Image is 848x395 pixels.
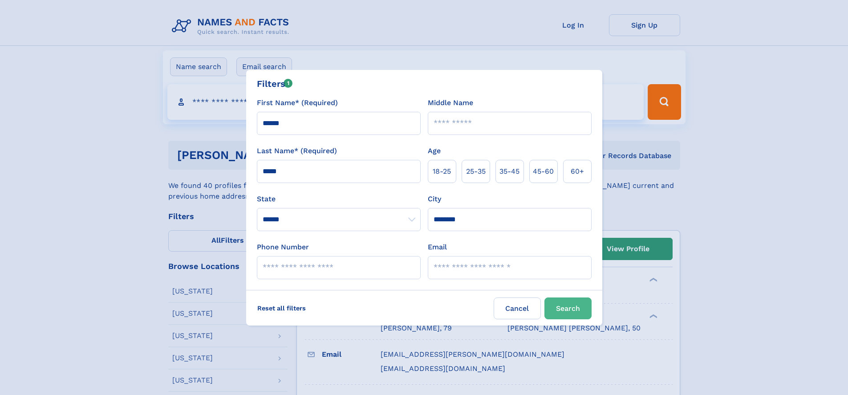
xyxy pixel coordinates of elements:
[428,194,441,204] label: City
[257,146,337,156] label: Last Name* (Required)
[571,166,584,177] span: 60+
[428,146,441,156] label: Age
[499,166,519,177] span: 35‑45
[533,166,554,177] span: 45‑60
[257,242,309,252] label: Phone Number
[252,297,312,319] label: Reset all filters
[257,194,421,204] label: State
[466,166,486,177] span: 25‑35
[433,166,451,177] span: 18‑25
[428,242,447,252] label: Email
[257,98,338,108] label: First Name* (Required)
[257,77,293,90] div: Filters
[494,297,541,319] label: Cancel
[428,98,473,108] label: Middle Name
[544,297,592,319] button: Search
